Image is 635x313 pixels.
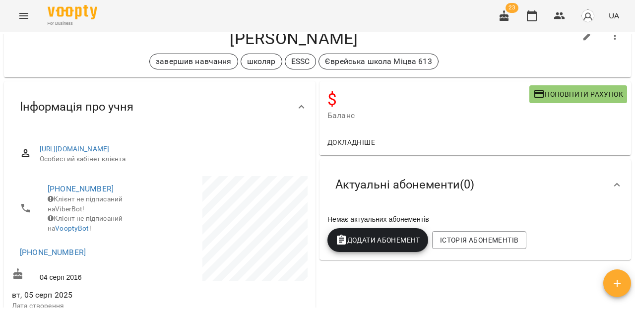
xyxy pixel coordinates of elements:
[20,248,86,257] a: [PHONE_NUMBER]
[609,10,619,21] span: UA
[319,159,631,210] div: Актуальні абонементи(0)
[12,28,576,49] h4: [PERSON_NAME]
[40,154,300,164] span: Особистий кабінет клієнта
[335,234,420,246] span: Додати Абонемент
[581,9,595,23] img: avatar_s.png
[291,56,310,67] p: ESSC
[40,145,110,153] a: [URL][DOMAIN_NAME]
[327,228,428,252] button: Додати Абонемент
[318,54,439,69] div: Єврейська школа Міцва 613
[12,301,158,311] p: Дата створення
[4,81,316,132] div: Інформація про учня
[48,195,123,213] span: Клієнт не підписаний на ViberBot!
[241,54,282,69] div: школяр
[323,133,379,151] button: Докладніше
[12,4,36,28] button: Menu
[48,5,97,19] img: Voopty Logo
[48,214,123,232] span: Клієнт не підписаний на !
[605,6,623,25] button: UA
[529,85,627,103] button: Поповнити рахунок
[10,266,160,284] div: 04 серп 2016
[156,56,232,67] p: завершив навчання
[12,289,158,301] span: вт, 05 серп 2025
[48,20,97,27] span: For Business
[432,231,526,249] button: Історія абонементів
[533,88,623,100] span: Поповнити рахунок
[327,136,375,148] span: Докладніше
[327,89,529,110] h4: $
[327,110,529,122] span: Баланс
[149,54,238,69] div: завершив навчання
[20,99,133,115] span: Інформація про учня
[325,212,625,226] div: Немає актуальних абонементів
[55,224,89,232] a: VooptyBot
[48,184,114,193] a: [PHONE_NUMBER]
[335,177,474,192] span: Актуальні абонементи ( 0 )
[506,3,518,13] span: 23
[285,54,317,69] div: ESSC
[440,234,518,246] span: Історія абонементів
[325,56,432,67] p: Єврейська школа Міцва 613
[247,56,276,67] p: школяр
